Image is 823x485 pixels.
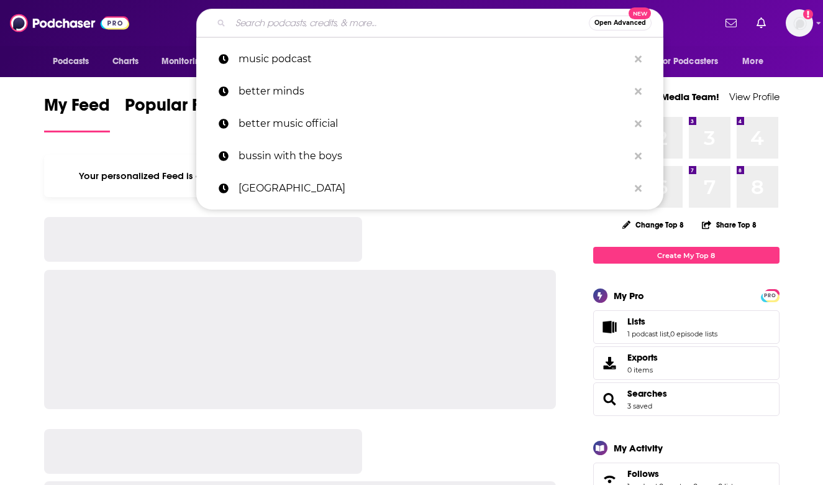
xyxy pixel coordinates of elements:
a: Popular Feed [125,95,230,132]
div: Search podcasts, credits, & more... [196,9,663,37]
span: Podcasts [53,53,89,70]
button: Open AdvancedNew [589,16,652,30]
a: Charts [104,50,147,73]
button: open menu [651,50,737,73]
button: open menu [153,50,222,73]
svg: Add a profile image [803,9,813,19]
div: My Pro [614,290,644,302]
button: Show profile menu [786,9,813,37]
span: Follows [627,468,659,479]
a: Lists [598,318,622,336]
a: My Feed [44,95,110,132]
button: open menu [44,50,106,73]
a: Searches [627,388,667,399]
a: better music official [196,108,663,140]
div: Your personalized Feed is curated based on the Podcasts, Creators, Users, and Lists that you Follow. [44,155,557,197]
a: PRO [763,290,778,300]
span: Popular Feed [125,95,230,123]
a: Exports [593,346,780,380]
button: open menu [734,50,779,73]
p: music podcast [239,43,629,75]
a: better minds [196,75,663,108]
img: User Profile [786,9,813,37]
span: Exports [627,352,658,363]
span: PRO [763,291,778,300]
a: Show notifications dropdown [721,12,742,34]
a: Follows [627,468,737,479]
span: 0 items [627,366,658,374]
span: Logged in as SonyAlexis [786,9,813,37]
p: nashville [239,172,629,205]
a: View Profile [729,91,780,103]
p: better minds [239,75,629,108]
p: better music official [239,108,629,140]
a: music podcast [196,43,663,75]
button: Share Top 8 [701,213,757,237]
a: bussin with the boys [196,140,663,172]
span: Lists [627,316,645,327]
a: 1 podcast list [627,330,669,338]
span: Charts [112,53,139,70]
span: Monitoring [161,53,206,70]
input: Search podcasts, credits, & more... [230,13,589,33]
a: Show notifications dropdown [752,12,771,34]
a: Lists [627,316,717,327]
span: More [742,53,763,70]
div: My Activity [614,442,663,454]
a: Searches [598,390,622,408]
span: Searches [593,382,780,416]
a: 0 episode lists [670,330,717,338]
span: New [629,7,651,19]
button: Change Top 8 [615,217,692,233]
span: Lists [593,310,780,344]
a: 3 saved [627,402,652,410]
a: [GEOGRAPHIC_DATA] [196,172,663,205]
span: Exports [598,354,622,372]
a: Create My Top 8 [593,247,780,264]
img: Podchaser - Follow, Share and Rate Podcasts [10,11,129,35]
span: , [669,330,670,338]
p: bussin with the boys [239,140,629,172]
span: My Feed [44,95,110,123]
span: Open Advanced [594,20,646,26]
span: For Podcasters [659,53,719,70]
